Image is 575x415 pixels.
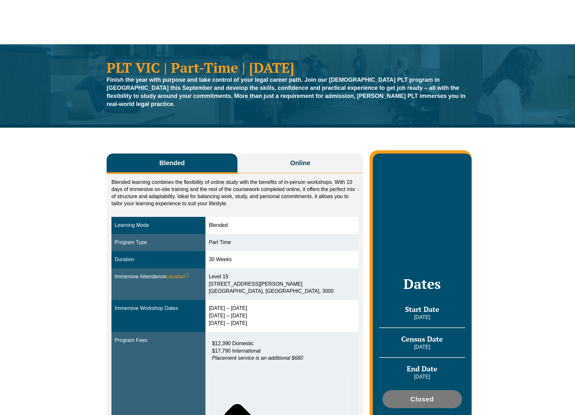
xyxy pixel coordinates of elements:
[407,364,437,373] span: End Date
[209,273,355,295] div: Level 15 [STREET_ADDRESS][PERSON_NAME] [GEOGRAPHIC_DATA], [GEOGRAPHIC_DATA], 3000
[379,314,465,321] p: [DATE]
[115,305,202,312] div: Immersive Workshop Dates
[115,273,202,281] div: Immersive Attendance
[379,373,465,380] p: [DATE]
[290,158,310,167] span: Online
[212,341,254,346] span: $12,390 Domestic
[405,304,439,314] span: Start Date
[159,158,185,167] span: Blended
[115,337,202,344] div: Program Fees
[185,273,189,277] sup: ⓘ
[115,256,202,263] div: Duration
[212,355,303,361] em: Placement service is an additional $680
[209,239,355,246] div: Part Time
[212,348,260,354] span: $17,790 International
[115,222,202,229] div: Learning Mode
[209,305,355,327] div: [DATE] – [DATE] [DATE] – [DATE] [DATE] – [DATE]
[111,179,358,207] p: Blended learning combines the flexibility of online study with the benefits of in-person workshop...
[382,390,462,408] a: Closed
[209,256,355,263] div: 30 Weeks
[379,276,465,292] h2: Dates
[107,77,465,107] strong: Finish the year with purpose and take control of your legal career path. Join our [DEMOGRAPHIC_DA...
[115,239,202,246] div: Program Type
[379,344,465,351] p: [DATE]
[410,396,434,402] span: Closed
[107,60,468,74] h1: PLT VIC | Part-Time | [DATE]
[209,222,355,229] div: Blended
[401,334,443,344] span: Census Date
[166,273,189,281] span: Location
